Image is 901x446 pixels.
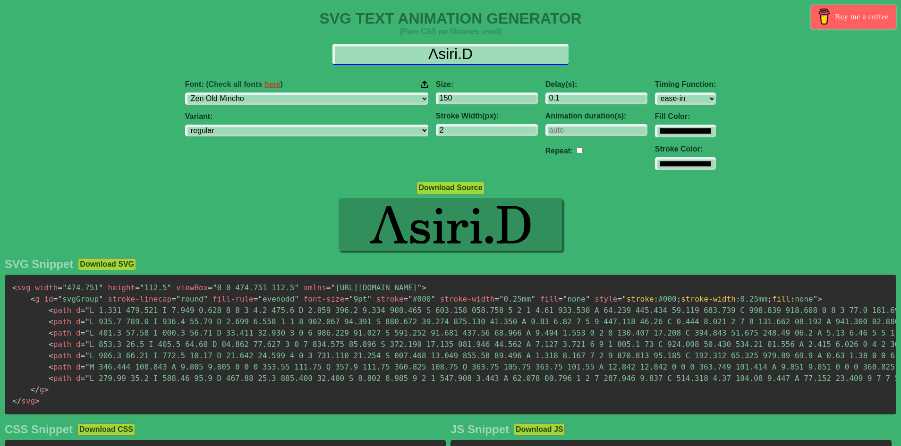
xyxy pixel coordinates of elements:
span: " [140,283,144,292]
span: </ [12,396,21,405]
span: = [494,295,499,303]
input: 0.1s [545,93,647,104]
img: Buy me a coffee [816,8,833,25]
input: auto [545,124,647,136]
span: " [99,283,103,292]
span: d [76,317,81,326]
span: style [595,295,617,303]
span: stroke-width [681,295,736,303]
input: Input Text Here [332,44,569,65]
span: " [408,295,413,303]
span: Buy me a coffee [835,8,889,25]
span: 9pt [344,295,372,303]
span: : [790,295,795,303]
span: stroke [376,295,404,303]
span: " [85,362,90,371]
span: d [76,362,81,371]
h2: JS Snippet [450,423,509,436]
label: Variant: [185,112,428,121]
span: path [49,340,71,349]
button: Download CSS [77,423,135,436]
span: viewBox [176,283,208,292]
span: #000 0.25mm none [627,295,813,303]
span: < [49,317,53,326]
span: d [76,351,81,360]
span: g [31,385,44,394]
span: svg [12,396,35,405]
span: 0.25mm [494,295,535,303]
span: d [76,340,81,349]
span: path [49,317,71,326]
label: Stroke Width(px): [436,112,538,120]
span: = [171,295,176,303]
label: Size: [436,80,538,89]
span: = [58,283,62,292]
span: " [167,283,172,292]
a: Buy me a coffee [811,5,896,29]
span: = [53,295,58,303]
span: < [49,351,53,360]
span: stroke-width [440,295,495,303]
span: xmlns [304,283,326,292]
span: (Check all fonts ) [206,80,283,88]
span: d [76,306,81,315]
span: 474.751 [58,283,103,292]
span: Font: [185,80,283,89]
span: " [349,295,354,303]
span: g [31,295,40,303]
span: " [294,283,299,292]
span: [URL][DOMAIN_NAME] [326,283,422,292]
span: < [49,306,53,315]
span: < [49,374,53,383]
span: 112.5 [135,283,171,292]
span: " [99,295,103,303]
label: Repeat: [545,147,573,155]
span: < [31,295,35,303]
span: = [81,374,85,383]
label: Animation duration(s): [545,112,647,120]
span: </ [31,385,40,394]
span: < [49,362,53,371]
span: = [558,295,563,303]
span: > [817,295,822,303]
span: = [81,340,85,349]
span: = [81,306,85,315]
span: " [85,374,90,383]
span: " [204,295,208,303]
span: = [404,295,408,303]
a: here [264,80,280,88]
label: Timing Function: [655,80,716,89]
span: fill [540,295,559,303]
span: #000 [404,295,435,303]
span: = [344,295,349,303]
span: " [85,351,90,360]
label: Delay(s): [545,80,647,89]
span: = [81,328,85,337]
span: < [49,328,53,337]
span: " [531,295,535,303]
span: ; [677,295,681,303]
span: = [254,295,258,303]
span: > [44,385,49,394]
label: Fill Color: [655,112,716,121]
span: svg [12,283,31,292]
span: " [586,295,590,303]
span: " [294,295,299,303]
h2: CSS Snippet [5,423,73,436]
span: = [81,317,85,326]
span: 0 0 474.751 112.5 [208,283,299,292]
span: stroke [627,295,654,303]
span: " [563,295,568,303]
span: " [431,295,435,303]
input: auto [577,147,583,153]
span: path [49,362,71,371]
span: = [326,283,331,292]
span: > [35,396,40,405]
span: " [85,340,90,349]
span: stroke-linecap [108,295,171,303]
span: path [49,306,71,315]
span: height [108,283,135,292]
span: path [49,374,71,383]
span: fill-rule [212,295,254,303]
span: none [558,295,590,303]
